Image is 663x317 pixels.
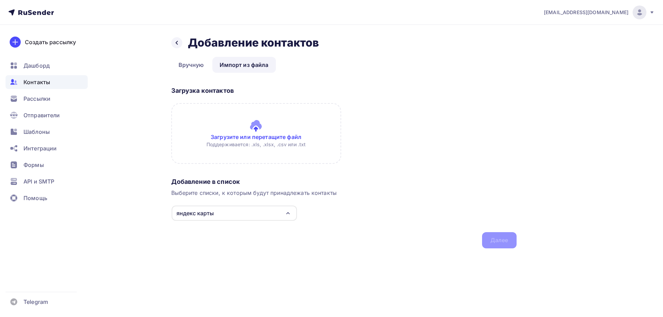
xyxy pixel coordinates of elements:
[6,92,88,106] a: Рассылки
[23,95,50,103] span: Рассылки
[176,209,214,217] div: яндекс карты
[6,125,88,139] a: Шаблоны
[23,194,47,202] span: Помощь
[23,61,50,70] span: Дашборд
[171,189,517,197] div: Выберите списки, к которым будут принадлежать контакты
[25,38,76,46] div: Создать рассылку
[23,78,50,86] span: Контакты
[23,298,48,306] span: Telegram
[544,6,655,19] a: [EMAIL_ADDRESS][DOMAIN_NAME]
[23,111,60,119] span: Отправители
[23,128,50,136] span: Шаблоны
[171,205,297,221] button: яндекс карты
[212,57,276,73] a: Импорт из файла
[188,36,319,50] h2: Добавление контактов
[23,161,44,169] span: Формы
[6,59,88,72] a: Дашборд
[171,57,211,73] a: Вручную
[6,158,88,172] a: Формы
[6,108,88,122] a: Отправители
[23,144,57,152] span: Интеграции
[171,178,517,186] div: Добавление в список
[171,87,517,95] div: Загрузка контактов
[544,9,628,16] span: [EMAIL_ADDRESS][DOMAIN_NAME]
[6,75,88,89] a: Контакты
[23,177,54,186] span: API и SMTP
